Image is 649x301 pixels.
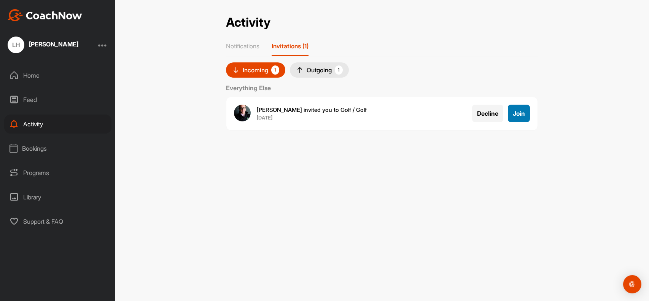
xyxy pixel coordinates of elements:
[513,110,525,117] span: Join
[257,114,272,122] b: [DATE]
[508,105,530,122] button: Join
[232,65,279,75] div: Incoming
[29,41,78,47] div: [PERSON_NAME]
[4,115,111,134] div: Activity
[335,65,343,75] p: 1
[4,139,111,158] div: Bookings
[234,105,251,121] img: user avatar
[472,105,503,122] button: Decline
[623,275,641,293] div: Open Intercom Messenger
[272,42,309,50] p: Invitations (1)
[4,212,111,231] div: Support & FAQ
[257,106,367,115] p: [PERSON_NAME] invited you to Golf / Golf
[4,66,111,85] div: Home
[4,188,111,207] div: Library
[296,65,343,75] div: Outgoing
[271,65,279,75] p: 1
[8,9,82,21] img: CoachNow
[226,42,259,50] p: Notifications
[226,83,538,92] label: Everything Else
[4,163,111,182] div: Programs
[226,15,270,30] h2: Activity
[4,90,111,109] div: Feed
[477,110,498,117] span: Decline
[8,37,24,53] div: LH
